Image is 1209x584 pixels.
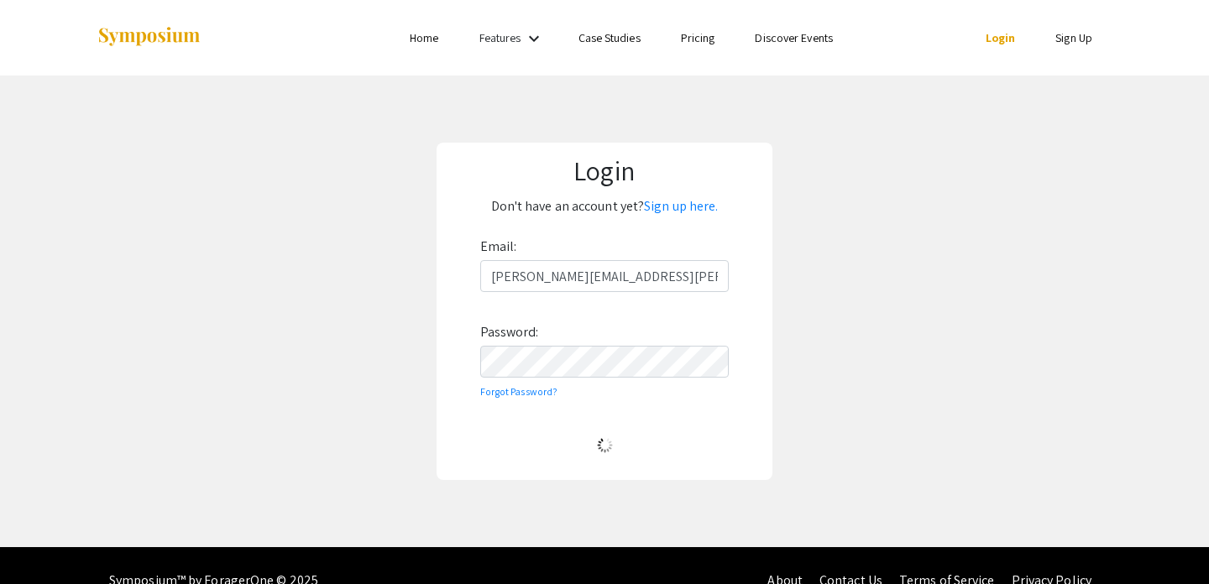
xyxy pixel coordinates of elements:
a: Pricing [681,30,715,45]
a: Home [410,30,438,45]
a: Login [986,30,1016,45]
a: Discover Events [755,30,833,45]
iframe: Chat [13,508,71,571]
a: Sign up here. [644,197,718,215]
img: Loading [590,430,620,460]
p: Don't have an account yet? [448,193,760,220]
h1: Login [448,154,760,186]
a: Case Studies [578,30,641,45]
a: Features [479,30,521,45]
label: Email: [480,233,517,260]
img: Symposium by ForagerOne [97,26,201,49]
mat-icon: Expand Features list [524,29,544,49]
a: Forgot Password? [480,385,558,398]
label: Password: [480,319,539,346]
a: Sign Up [1055,30,1092,45]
